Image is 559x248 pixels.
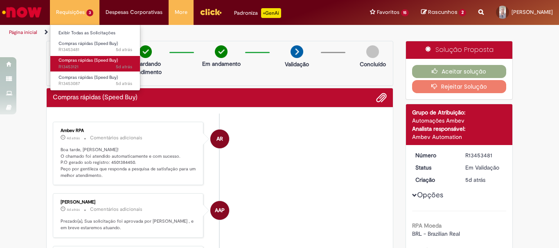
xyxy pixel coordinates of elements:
img: img-circle-grey.png [366,45,379,58]
div: Ambev Automation [412,133,507,141]
span: BRL - Brazilian Real [412,230,460,237]
small: Comentários adicionais [90,206,142,213]
span: Compras rápidas (Speed Buy) [59,74,118,80]
span: Favoritos [377,8,399,16]
div: Ambev RPA [61,128,197,133]
dt: Status [409,163,460,172]
span: 2 [459,9,466,16]
a: Rascunhos [421,9,466,16]
time: 28/08/2025 14:24:21 [67,207,80,212]
span: 5d atrás [465,176,485,183]
img: check-circle-green.png [215,45,228,58]
img: click_logo_yellow_360x200.png [200,6,222,18]
span: 3 [86,9,93,16]
p: Em andamento [202,60,241,68]
span: Despesas Corporativas [106,8,162,16]
img: ServiceNow [1,4,43,20]
span: More [175,8,187,16]
div: Grupo de Atribuição: [412,108,507,116]
span: 5d atrás [116,47,132,53]
a: Página inicial [9,29,37,36]
span: AR [216,129,223,149]
span: 4d atrás [67,207,80,212]
button: Aceitar solução [412,65,507,78]
time: 27/08/2025 15:22:48 [116,64,132,70]
img: arrow-next.png [291,45,303,58]
ul: Trilhas de página [6,25,367,40]
dt: Número [409,151,460,159]
a: Exibir Todas as Solicitações [50,29,140,38]
a: Aberto R13453087 : Compras rápidas (Speed Buy) [50,73,140,88]
b: RPA Moeda [412,222,442,229]
time: 27/08/2025 16:14:23 [116,47,132,53]
div: Solução Proposta [406,41,513,59]
p: Validação [285,60,309,68]
div: Analista responsável: [412,125,507,133]
span: R13453087 [59,80,132,87]
div: R13453481 [465,151,503,159]
p: +GenAi [261,8,281,18]
div: Padroniza [234,8,281,18]
span: [PERSON_NAME] [512,9,553,16]
a: Aberto R13453481 : Compras rápidas (Speed Buy) [50,39,140,54]
span: Compras rápidas (Speed Buy) [59,40,118,47]
div: [PERSON_NAME] [61,200,197,205]
ul: Requisições [50,25,140,91]
p: Boa tarde, [PERSON_NAME]! O chamado foi atendido automaticamente e com sucesso. P.O gerado sob re... [61,147,197,179]
div: 27/08/2025 16:14:21 [465,176,503,184]
time: 27/08/2025 15:17:15 [116,80,132,87]
span: 5d atrás [116,80,132,87]
span: Requisições [56,8,85,16]
span: R13453481 [59,47,132,53]
span: 5d atrás [116,64,132,70]
time: 28/08/2025 16:49:19 [67,136,80,141]
span: AAP [215,201,225,220]
div: Automações Ambev [412,116,507,125]
p: Aguardando atendimento [126,60,165,76]
dt: Criação [409,176,460,184]
p: Concluído [360,60,386,68]
time: 27/08/2025 16:14:21 [465,176,485,183]
span: 15 [401,9,409,16]
span: Compras rápidas (Speed Buy) [59,57,118,63]
button: Rejeitar Solução [412,80,507,93]
button: Adicionar anexos [376,92,387,103]
div: Em Validação [465,163,503,172]
div: Adriano Alves Pereira [210,201,229,220]
div: Ambev RPA [210,130,229,148]
small: Comentários adicionais [90,134,142,141]
a: Aberto R13453121 : Compras rápidas (Speed Buy) [50,56,140,71]
span: Rascunhos [428,8,458,16]
h2: Compras rápidas (Speed Buy) Histórico de tíquete [53,94,137,101]
span: R13453121 [59,64,132,70]
p: Prezado(a), Sua solicitação foi aprovada por [PERSON_NAME] , e em breve estaremos atuando. [61,218,197,231]
img: check-circle-green.png [139,45,152,58]
span: 4d atrás [67,136,80,141]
